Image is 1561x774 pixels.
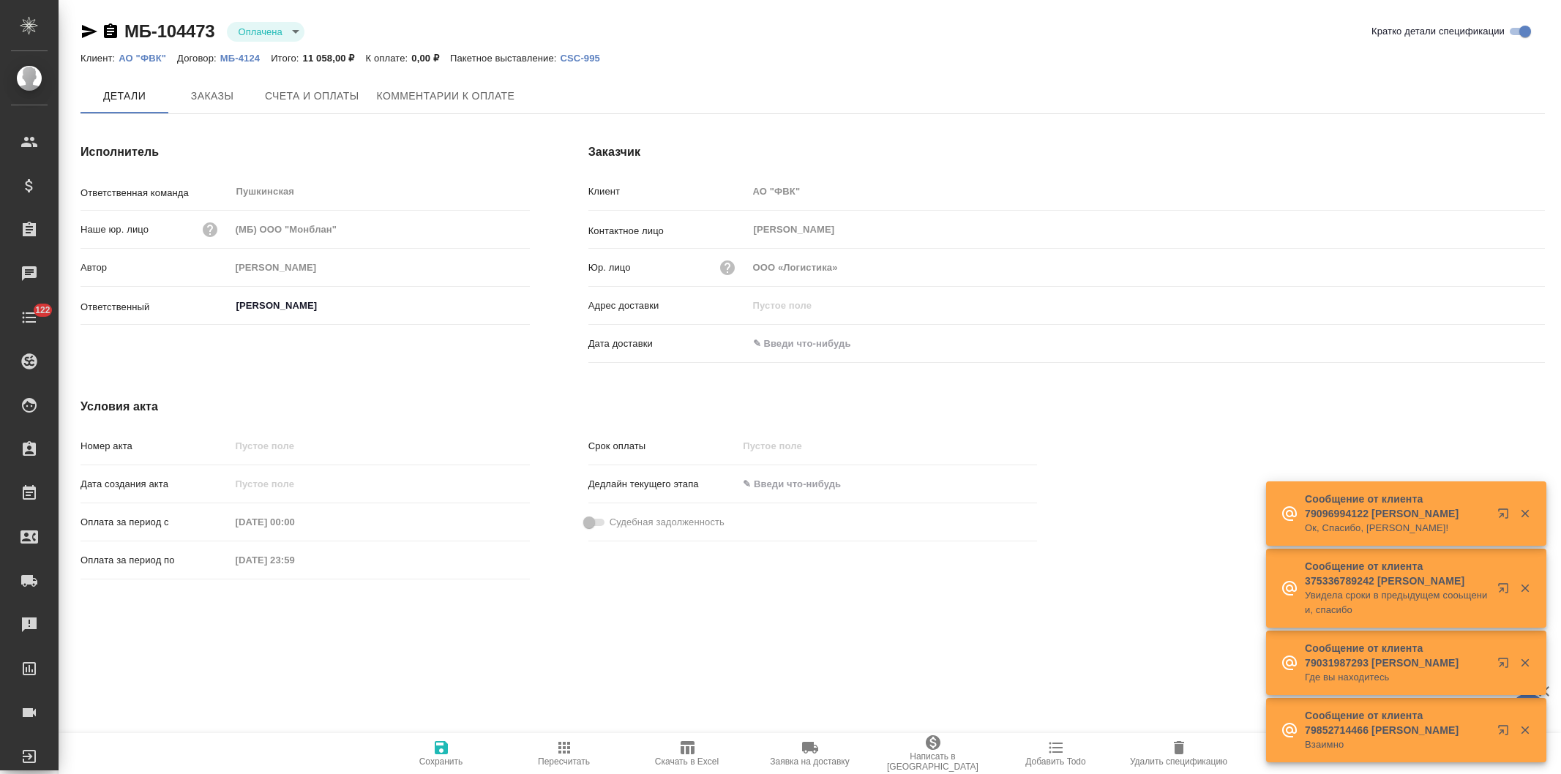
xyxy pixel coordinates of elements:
[588,439,738,454] p: Срок оплаты
[227,22,304,42] div: Оплачена
[1305,521,1488,536] p: Ок, Спасибо, [PERSON_NAME]!
[588,224,748,238] p: Контактное лицо
[738,473,866,495] input: ✎ Введи что-нибудь
[231,219,530,240] input: Пустое поле
[81,398,1037,416] h4: Условия акта
[1305,670,1488,685] p: Где вы находитесь
[748,257,1545,278] input: Пустое поле
[81,553,231,568] p: Оплата за период по
[588,337,748,351] p: Дата доставки
[588,143,1545,161] h4: Заказчик
[119,51,177,64] a: АО "ФВК"
[748,181,1545,202] input: Пустое поле
[522,304,525,307] button: Open
[81,143,530,161] h4: Исполнитель
[265,87,359,105] span: Счета и оплаты
[1489,715,1524,751] button: Открыть в новой вкладке
[1510,582,1540,595] button: Закрыть
[748,333,876,354] input: ✎ Введи что-нибудь
[450,53,560,64] p: Пакетное выставление:
[1305,708,1488,737] p: Сообщение от клиента 79852714466 [PERSON_NAME]
[561,51,611,64] a: CSC-995
[1510,507,1540,520] button: Закрыть
[177,53,220,64] p: Договор:
[588,184,748,199] p: Клиент
[81,515,231,530] p: Оплата за период с
[588,477,738,492] p: Дедлайн текущего этапа
[220,51,271,64] a: МБ-4124
[81,222,149,237] p: Наше юр. лицо
[303,53,366,64] p: 11 058,00 ₽
[81,53,119,64] p: Клиент:
[561,53,611,64] p: CSC-995
[1305,492,1488,521] p: Сообщение от клиента 79096994122 [PERSON_NAME]
[1305,588,1488,617] p: Увидела сроки в предыдущем сооьщении, спасибо
[81,300,231,315] p: Ответственный
[1305,559,1488,588] p: Сообщение от клиента 375336789242 [PERSON_NAME]
[271,53,302,64] p: Итого:
[81,186,231,200] p: Ответственная команда
[81,439,231,454] p: Номер акта
[1489,648,1524,683] button: Открыть в новой вкладке
[220,53,271,64] p: МБ-4124
[124,21,215,41] a: МБ-104473
[738,435,866,456] input: Пустое поле
[610,515,725,530] span: Судебная задолженность
[411,53,450,64] p: 0,00 ₽
[1510,724,1540,737] button: Закрыть
[81,23,98,40] button: Скопировать ссылку для ЯМессенджера
[1305,641,1488,670] p: Сообщение от клиента 79031987293 [PERSON_NAME]
[748,295,1545,316] input: Пустое поле
[102,23,119,40] button: Скопировать ссылку
[81,477,231,492] p: Дата создания акта
[1510,656,1540,669] button: Закрыть
[231,257,530,278] input: Пустое поле
[231,549,359,571] input: Пустое поле
[588,298,748,313] p: Адрес доставки
[231,473,359,495] input: Пустое поле
[4,299,55,336] a: 122
[588,260,631,275] p: Юр. лицо
[1305,737,1488,752] p: Взаимно
[119,53,177,64] p: АО "ФВК"
[231,435,530,456] input: Пустое поле
[231,511,359,533] input: Пустое поле
[177,87,247,105] span: Заказы
[1371,24,1505,39] span: Кратко детали спецификации
[89,87,160,105] span: Детали
[366,53,412,64] p: К оплате:
[26,303,59,318] span: 122
[234,26,287,38] button: Оплачена
[1489,574,1524,609] button: Открыть в новой вкладке
[1489,499,1524,534] button: Открыть в новой вкладке
[377,87,515,105] span: Комментарии к оплате
[81,260,231,275] p: Автор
